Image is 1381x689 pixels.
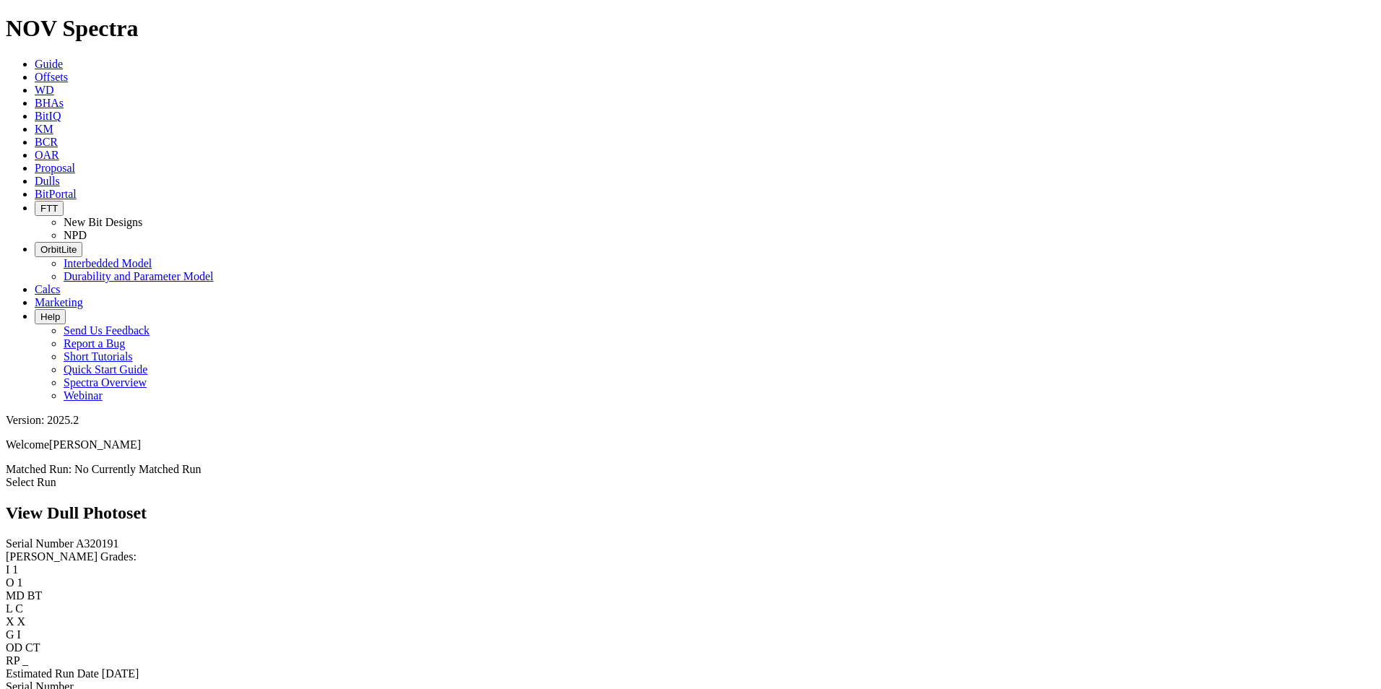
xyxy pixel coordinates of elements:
[64,324,150,337] a: Send Us Feedback
[35,242,82,257] button: OrbitLite
[64,257,152,269] a: Interbedded Model
[17,615,26,628] span: X
[64,363,147,376] a: Quick Start Guide
[35,149,59,161] a: OAR
[6,641,22,654] label: OD
[35,188,77,200] a: BitPortal
[6,628,14,641] label: G
[6,615,14,628] label: X
[6,654,20,667] label: RP
[17,576,23,589] span: 1
[35,84,54,96] a: WD
[64,216,142,228] a: New Bit Designs
[35,123,53,135] a: KM
[35,58,63,70] a: Guide
[6,563,9,576] label: I
[35,136,58,148] a: BCR
[6,589,25,602] label: MD
[64,337,125,350] a: Report a Bug
[35,201,64,216] button: FTT
[35,309,66,324] button: Help
[6,550,1375,563] div: [PERSON_NAME] Grades:
[64,389,103,402] a: Webinar
[35,162,75,174] a: Proposal
[102,667,139,680] span: [DATE]
[49,438,141,451] span: [PERSON_NAME]
[64,229,87,241] a: NPD
[40,244,77,255] span: OrbitLite
[27,589,42,602] span: BT
[15,602,23,615] span: C
[6,463,72,475] span: Matched Run:
[17,628,21,641] span: I
[6,537,74,550] label: Serial Number
[35,110,61,122] a: BitIQ
[35,296,83,308] a: Marketing
[64,350,133,363] a: Short Tutorials
[40,203,58,214] span: FTT
[35,175,60,187] a: Dulls
[22,654,28,667] span: _
[6,438,1375,451] p: Welcome
[35,283,61,295] a: Calcs
[25,641,40,654] span: CT
[12,563,18,576] span: 1
[6,476,56,488] a: Select Run
[6,15,1375,42] h1: NOV Spectra
[6,576,14,589] label: O
[6,667,99,680] label: Estimated Run Date
[35,97,64,109] a: BHAs
[35,71,68,83] a: Offsets
[64,270,214,282] a: Durability and Parameter Model
[6,503,1375,523] h2: View Dull Photoset
[6,414,1375,427] div: Version: 2025.2
[40,311,60,322] span: Help
[6,602,12,615] label: L
[76,537,119,550] span: A320191
[64,376,147,389] a: Spectra Overview
[74,463,202,475] span: No Currently Matched Run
